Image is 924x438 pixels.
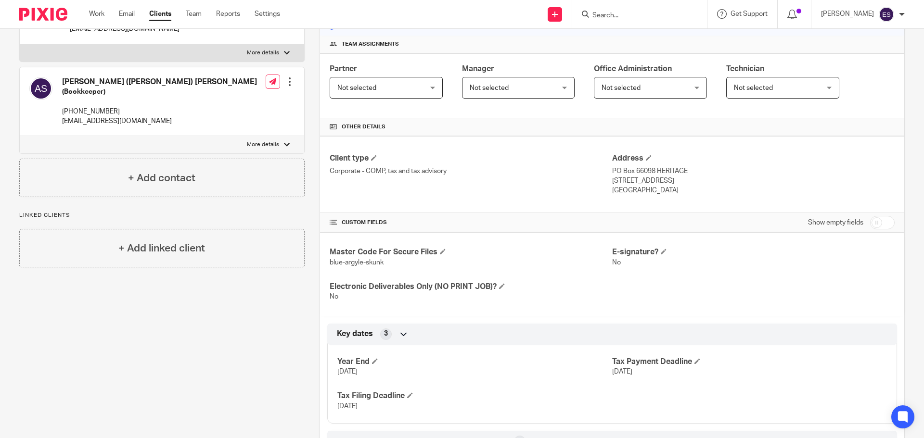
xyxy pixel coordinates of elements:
[591,12,678,20] input: Search
[612,166,895,176] p: PO Box 66098 HERITAGE
[70,24,180,34] p: [EMAIL_ADDRESS][DOMAIN_NAME]
[330,247,612,257] h4: Master Code For Secure Files
[128,171,195,186] h4: + Add contact
[19,212,305,219] p: Linked clients
[89,9,104,19] a: Work
[337,357,612,367] h4: Year End
[612,153,895,163] h4: Address
[330,166,612,176] p: Corporate - COMP, tax and tax advisory
[186,9,202,19] a: Team
[62,116,257,126] p: [EMAIL_ADDRESS][DOMAIN_NAME]
[330,282,612,292] h4: Electronic Deliverables Only (NO PRINT JOB)?
[612,368,632,375] span: [DATE]
[337,403,358,410] span: [DATE]
[808,218,863,227] label: Show empty fields
[462,65,494,73] span: Manager
[612,357,887,367] h4: Tax Payment Deadline
[726,65,764,73] span: Technician
[330,153,612,163] h4: Client type
[342,123,385,131] span: Other details
[247,49,279,57] p: More details
[216,9,240,19] a: Reports
[337,85,376,91] span: Not selected
[62,107,257,116] p: [PHONE_NUMBER]
[337,391,612,401] h4: Tax Filing Deadline
[821,9,874,19] p: [PERSON_NAME]
[119,9,135,19] a: Email
[879,7,894,22] img: svg%3E
[470,85,509,91] span: Not selected
[62,77,257,87] h4: [PERSON_NAME] ([PERSON_NAME]) [PERSON_NAME]
[330,293,338,300] span: No
[342,40,399,48] span: Team assignments
[330,65,357,73] span: Partner
[118,241,205,256] h4: + Add linked client
[149,9,171,19] a: Clients
[29,77,52,100] img: svg%3E
[612,176,895,186] p: [STREET_ADDRESS]
[337,368,358,375] span: [DATE]
[255,9,280,19] a: Settings
[612,247,895,257] h4: E-signature?
[337,329,373,339] span: Key dates
[62,87,257,97] h5: (Bookkeeper)
[734,85,773,91] span: Not selected
[594,65,672,73] span: Office Administration
[602,85,641,91] span: Not selected
[612,186,895,195] p: [GEOGRAPHIC_DATA]
[330,219,612,226] h4: CUSTOM FIELDS
[19,8,67,21] img: Pixie
[384,329,388,338] span: 3
[731,11,768,17] span: Get Support
[330,259,384,266] span: blue-argyle-skunk
[612,259,621,266] span: No
[247,141,279,149] p: More details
